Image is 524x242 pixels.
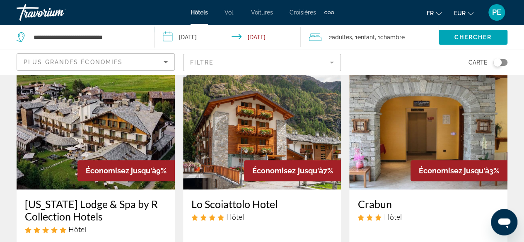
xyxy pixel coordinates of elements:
[191,9,208,16] a: Hôtels
[191,198,333,210] a: Lo Scoiattolo Hotel
[468,57,487,68] span: Carte
[25,225,167,234] div: 5 star Hotel
[86,166,156,175] span: Économisez jusqu'à
[492,8,501,17] font: PE
[352,31,375,43] span: , 1
[486,4,507,21] button: Menu utilisateur
[454,10,466,17] font: EUR
[454,7,473,19] button: Changer de devise
[191,212,333,221] div: 4 star Hotel
[419,166,489,175] span: Économisez jusqu'à
[329,31,352,43] span: 2
[183,57,341,189] img: Hotel image
[17,2,99,23] a: Travorium
[357,34,375,41] span: Enfant
[427,10,434,17] font: fr
[226,212,244,221] span: Hôtel
[24,57,168,67] mat-select: Sort by
[17,57,175,189] img: Hotel image
[427,7,442,19] button: Changer de langue
[290,9,316,16] a: Croisières
[324,6,334,19] button: Éléments de navigation supplémentaires
[225,9,234,16] a: Vol.
[252,166,323,175] span: Économisez jusqu'à
[375,31,405,43] span: , 1
[487,59,507,66] button: Toggle map
[68,225,86,234] span: Hôtel
[244,160,341,181] div: 7%
[349,57,507,189] img: Hotel image
[380,34,405,41] span: Chambre
[357,212,499,221] div: 3 star Hotel
[25,198,167,223] a: [US_STATE] Lodge & Spa by R Collection Hotels
[439,30,507,45] button: Chercher
[301,25,439,50] button: Travelers: 2 adults, 1 child
[77,160,175,181] div: 9%
[454,34,492,41] span: Chercher
[411,160,507,181] div: 3%
[384,212,401,221] span: Hôtel
[251,9,273,16] a: Voitures
[357,198,499,210] a: Crabun
[332,34,352,41] span: Adultes
[24,59,123,65] span: Plus grandes économies
[155,25,301,50] button: Check-in date: Sep 11, 2025 Check-out date: Sep 13, 2025
[183,53,341,72] button: Filter
[491,209,517,235] iframe: Bouton de lancement de la fenêtre de messagerie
